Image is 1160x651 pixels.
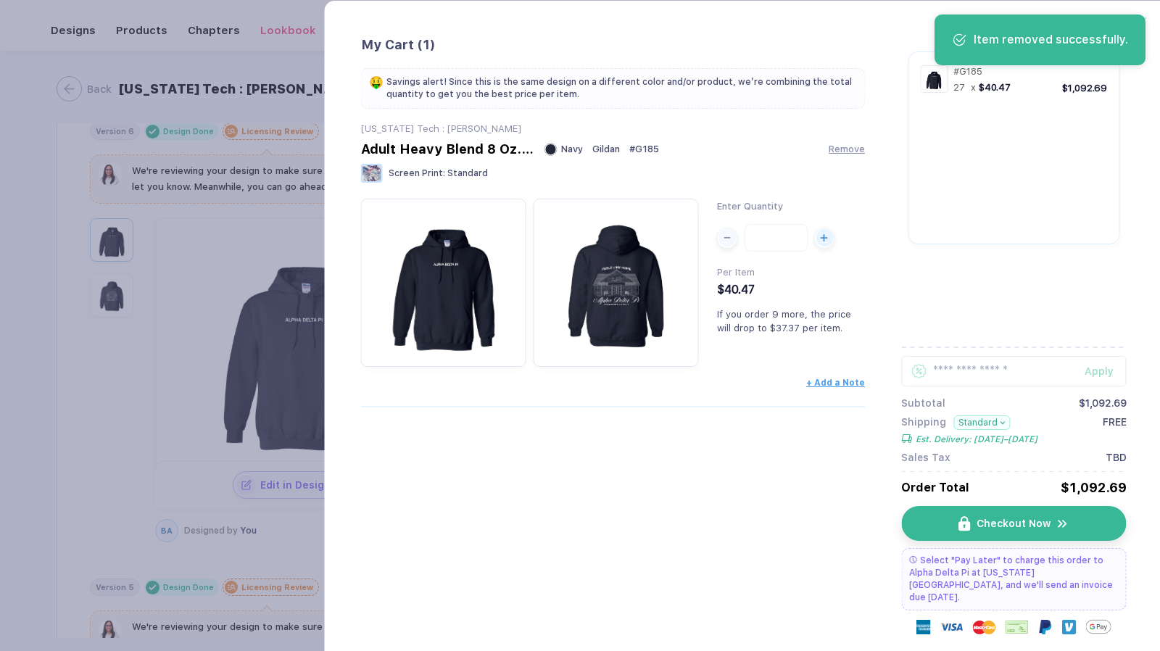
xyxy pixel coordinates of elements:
[1061,480,1127,495] div: $1,092.69
[901,452,950,463] span: Sales Tax
[389,168,445,178] span: Screen Print :
[561,144,583,154] span: Navy
[541,206,692,357] img: 4689d1e2-077f-4440-92e2-ffe0ba4af764_nt_back_1754411797265.jpg
[1062,83,1107,94] div: $1,092.69
[1056,517,1069,531] img: icon
[901,416,946,430] span: Shipping
[901,481,969,494] span: Order Total
[717,201,783,212] span: Enter Quantity
[977,518,1051,529] span: Checkout Now
[368,206,519,357] img: 4689d1e2-077f-4440-92e2-ffe0ba4af764_nt_front_1754411797256.jpg
[1086,614,1111,639] img: GPay
[916,620,931,634] img: express
[717,309,851,333] span: If you order 9 more, the price will drop to $37.37 per item.
[953,82,965,93] span: 27
[369,76,384,88] span: 🤑
[1062,620,1077,634] img: Venmo
[953,415,1011,430] button: Standard
[1103,416,1127,444] span: FREE
[592,144,620,154] span: Gildan
[629,144,659,154] span: # G185
[1085,365,1127,377] div: Apply
[923,68,945,90] img: 4689d1e2-077f-4440-92e2-ffe0ba4af764_nt_front_1754411797256.jpg
[1066,356,1127,386] button: Apply
[829,144,865,154] button: Remove
[979,82,1011,93] span: $40.47
[361,164,383,183] img: Screen Print
[973,615,996,639] img: master-card
[901,506,1127,541] button: iconCheckout Nowicon
[909,556,916,563] img: pay later
[361,141,535,157] div: Adult Heavy Blend 8 Oz. 50/50 Hooded Sweatshirt
[940,615,964,639] img: visa
[361,123,866,134] div: [US_STATE] Tech : [PERSON_NAME]
[1079,397,1127,409] div: $1,092.69
[1038,620,1053,634] img: Paypal
[386,76,858,101] span: Savings alert! Since this is the same design on a different color and/or product, we’re combining...
[971,82,976,93] span: x
[958,516,971,531] img: icon
[717,283,755,297] span: $40.47
[974,32,1128,48] div: Item removed successfully.
[1106,452,1127,463] span: TBD
[901,397,945,409] span: Subtotal
[717,267,755,278] span: Per Item
[806,378,865,388] button: + Add a Note
[901,548,1127,610] div: Select "Pay Later" to charge this order to Alpha Delta Pi at [US_STATE][GEOGRAPHIC_DATA], and we'...
[1006,620,1029,634] img: cheque
[916,434,1037,444] span: Est. Delivery: [DATE]–[DATE]
[447,168,488,178] span: Standard
[361,37,866,54] div: My Cart ( 1 )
